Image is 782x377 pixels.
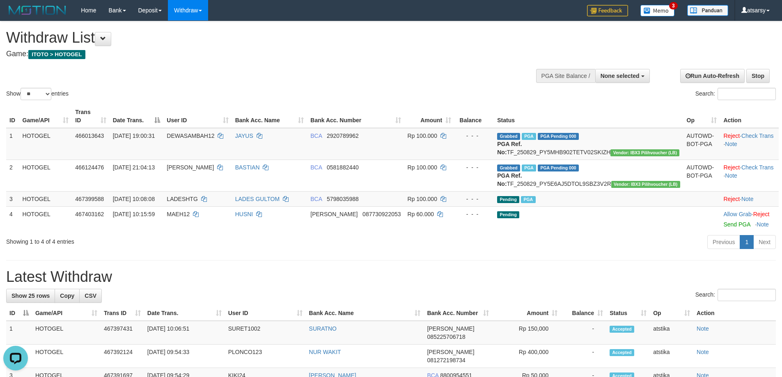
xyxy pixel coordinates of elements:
span: Copy 2920789962 to clipboard [327,133,359,139]
a: Check Trans [741,133,774,139]
select: Showentries [21,88,51,100]
span: [PERSON_NAME] [427,325,474,332]
span: Rp 60.000 [408,211,434,217]
td: 2 [6,160,19,191]
span: Vendor URL: https://dashboard.q2checkout.com/secure [611,181,680,188]
a: Note [725,141,737,147]
span: BCA [310,164,322,171]
h1: Withdraw List [6,30,513,46]
span: Rp 100.000 [408,133,437,139]
span: PGA [521,196,535,203]
a: JAYUS [235,133,253,139]
h4: Game: [6,50,513,58]
td: 3 [6,191,19,206]
img: Button%20Memo.svg [640,5,675,16]
th: Status [494,105,683,128]
td: AUTOWD-BOT-PGA [683,160,720,191]
th: Bank Acc. Name: activate to sort column ascending [306,306,424,321]
td: HOTOGEL [19,191,72,206]
input: Search: [718,88,776,100]
td: [DATE] 10:06:51 [144,321,225,345]
span: [DATE] 10:08:08 [113,196,155,202]
button: None selected [595,69,650,83]
td: · [720,191,779,206]
span: Rp 100.000 [408,164,437,171]
span: Copy [60,292,74,299]
h1: Latest Withdraw [6,269,776,285]
span: 3 [669,2,678,9]
td: · · [720,128,779,160]
span: 467399588 [75,196,104,202]
span: DEWASAMBAH12 [167,133,214,139]
a: HUSNI [235,211,253,217]
span: Marked by atsPUT [522,165,536,171]
td: HOTOGEL [19,160,72,191]
a: Note [725,172,737,179]
span: Show 25 rows [11,292,50,299]
a: Note [757,221,769,228]
th: Op: activate to sort column ascending [683,105,720,128]
th: Amount: activate to sort column ascending [492,306,561,321]
td: - [561,321,606,345]
td: Rp 150,000 [492,321,561,345]
td: HOTOGEL [19,206,72,232]
th: Game/API: activate to sort column ascending [32,306,101,321]
input: Search: [718,289,776,301]
span: Marked by atsarsy [522,133,536,140]
span: Rp 100.000 [408,196,437,202]
span: Pending [497,196,519,203]
a: LADES GULTOM [235,196,280,202]
span: Accepted [610,326,634,333]
th: Date Trans.: activate to sort column ascending [144,306,225,321]
td: TF_250829_PY5E6AJ5DTOL9SBZ3V2R [494,160,683,191]
span: None selected [601,73,640,79]
span: · [723,211,753,217]
td: atstika [650,321,693,345]
span: MAEH12 [167,211,190,217]
a: SURATNO [309,325,337,332]
th: Balance [454,105,494,128]
span: Copy 081272198734 to clipboard [427,357,465,363]
div: - - - [458,210,491,218]
span: [PERSON_NAME] [427,349,474,355]
span: 466124476 [75,164,104,171]
th: Bank Acc. Name: activate to sort column ascending [232,105,307,128]
th: User ID: activate to sort column ascending [163,105,232,128]
span: PGA Pending [538,165,579,171]
span: Pending [497,211,519,218]
a: BASTIAN [235,164,260,171]
th: Action [693,306,776,321]
a: Stop [746,69,770,83]
td: 1 [6,321,32,345]
th: ID: activate to sort column descending [6,306,32,321]
a: Copy [55,289,80,303]
span: [DATE] 19:00:31 [113,133,155,139]
th: Amount: activate to sort column ascending [404,105,455,128]
a: Reject [723,196,740,202]
a: Show 25 rows [6,289,55,303]
span: Copy 085225706718 to clipboard [427,334,465,340]
span: CSV [85,292,96,299]
b: PGA Ref. No: [497,141,522,155]
label: Show entries [6,88,69,100]
td: Rp 400,000 [492,345,561,368]
div: - - - [458,163,491,171]
span: 466013643 [75,133,104,139]
span: BCA [310,133,322,139]
a: Reject [723,133,740,139]
a: Note [697,325,709,332]
td: atstika [650,345,693,368]
th: Bank Acc. Number: activate to sort column ascending [424,306,492,321]
td: SURET1002 [225,321,306,345]
a: CSV [79,289,102,303]
th: Action [720,105,779,128]
a: Send PGA [723,221,750,228]
span: LADESHTG [167,196,197,202]
a: Next [753,235,776,249]
td: · [720,206,779,232]
th: Trans ID: activate to sort column ascending [72,105,109,128]
span: [DATE] 21:04:13 [113,164,155,171]
a: Reject [723,164,740,171]
span: PGA Pending [538,133,579,140]
td: 1 [6,128,19,160]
